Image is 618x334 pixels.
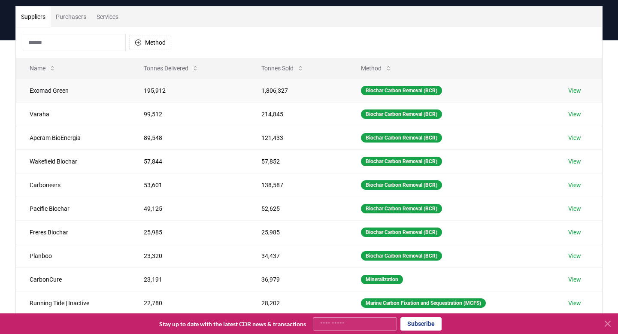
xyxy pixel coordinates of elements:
button: Services [91,6,124,27]
td: Carboneers [16,173,130,197]
button: Purchasers [51,6,91,27]
td: 25,985 [130,220,247,244]
a: View [568,110,581,118]
button: Name [23,60,63,77]
button: Suppliers [16,6,51,27]
td: 1,806,327 [248,79,347,102]
button: Method [354,60,399,77]
td: 23,191 [130,267,247,291]
button: Method [129,36,171,49]
td: 23,320 [130,244,247,267]
td: Freres Biochar [16,220,130,244]
div: Biochar Carbon Removal (BCR) [361,86,442,95]
td: 34,437 [248,244,347,267]
a: View [568,228,581,237]
td: Wakefield Biochar [16,149,130,173]
div: Biochar Carbon Removal (BCR) [361,157,442,166]
td: 138,587 [248,173,347,197]
td: 52,625 [248,197,347,220]
div: Biochar Carbon Removal (BCR) [361,133,442,143]
div: Mineralization [361,275,403,284]
button: Tonnes Sold [254,60,311,77]
button: Tonnes Delivered [137,60,206,77]
td: 22,780 [130,291,247,315]
div: Biochar Carbon Removal (BCR) [361,251,442,261]
td: 57,844 [130,149,247,173]
td: 121,433 [248,126,347,149]
a: View [568,204,581,213]
a: View [568,134,581,142]
td: 53,601 [130,173,247,197]
div: Biochar Carbon Removal (BCR) [361,109,442,119]
div: Biochar Carbon Removal (BCR) [361,204,442,213]
td: Exomad Green [16,79,130,102]
td: Planboo [16,244,130,267]
td: CarbonCure [16,267,130,291]
td: Running Tide | Inactive [16,291,130,315]
td: 195,912 [130,79,247,102]
td: 99,512 [130,102,247,126]
div: Biochar Carbon Removal (BCR) [361,180,442,190]
td: 57,852 [248,149,347,173]
td: 214,845 [248,102,347,126]
a: View [568,157,581,166]
a: View [568,299,581,307]
td: 28,202 [248,291,347,315]
div: Biochar Carbon Removal (BCR) [361,228,442,237]
td: Aperam BioEnergia [16,126,130,149]
a: View [568,86,581,95]
a: View [568,275,581,284]
td: 89,548 [130,126,247,149]
td: Varaha [16,102,130,126]
td: Pacific Biochar [16,197,130,220]
a: View [568,252,581,260]
td: 49,125 [130,197,247,220]
td: 36,979 [248,267,347,291]
td: 25,985 [248,220,347,244]
a: View [568,181,581,189]
div: Marine Carbon Fixation and Sequestration (MCFS) [361,298,486,308]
